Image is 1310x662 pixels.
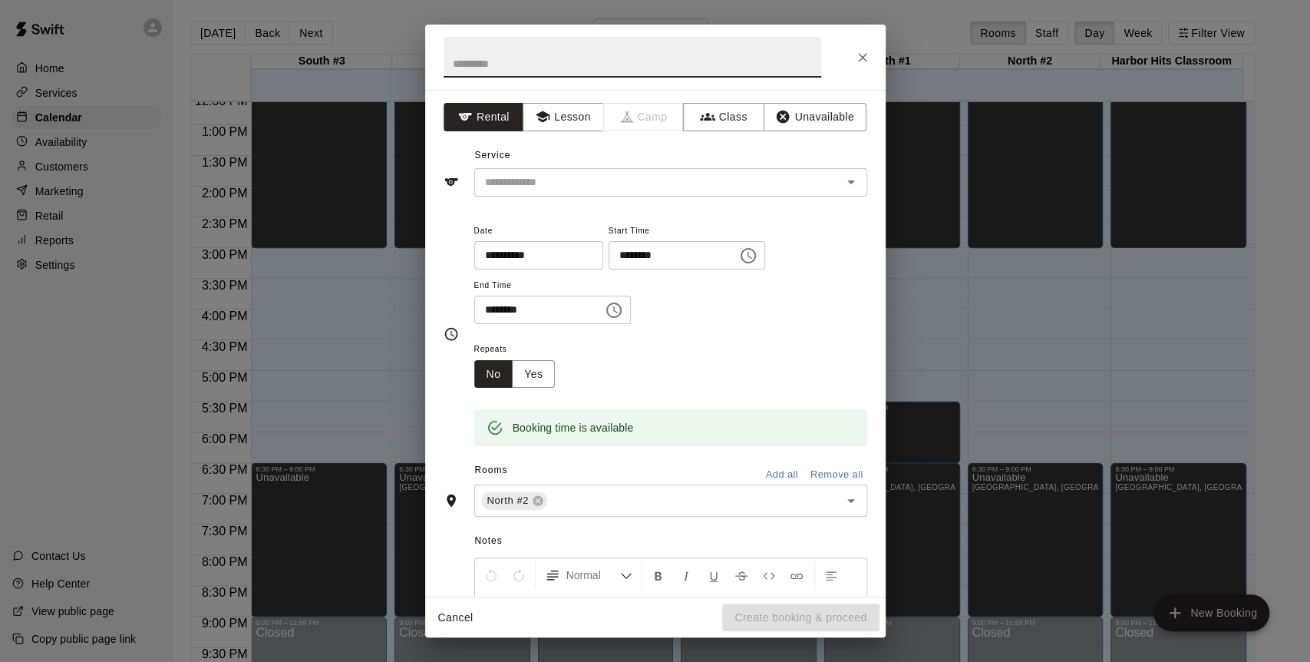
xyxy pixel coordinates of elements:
[444,326,459,342] svg: Timing
[599,295,629,326] button: Choose time, selected time is 6:30 PM
[840,490,862,511] button: Open
[444,103,524,131] button: Rental
[512,360,555,389] button: Yes
[784,561,810,589] button: Insert Link
[481,492,547,510] div: North #2
[566,568,620,583] span: Normal
[474,150,510,161] span: Service
[444,493,459,508] svg: Rooms
[474,465,507,475] span: Rooms
[733,240,764,271] button: Choose time, selected time is 5:30 PM
[609,221,765,242] span: Start Time
[474,529,866,554] span: Notes
[840,171,862,193] button: Open
[673,561,699,589] button: Format Italics
[757,463,807,487] button: Add all
[474,360,556,389] div: outlined button group
[849,44,876,71] button: Close
[604,103,685,131] span: Camps can only be created in the Services page
[481,493,535,508] span: North #2
[431,604,480,632] button: Cancel
[513,414,634,442] div: Booking time is available
[645,561,671,589] button: Format Bold
[539,561,639,589] button: Formatting Options
[474,276,631,296] span: End Time
[478,561,504,589] button: Undo
[728,561,754,589] button: Format Strikethrough
[764,103,866,131] button: Unavailable
[474,221,603,242] span: Date
[478,589,504,617] button: Center Align
[533,589,559,617] button: Justify Align
[818,561,844,589] button: Left Align
[474,339,568,360] span: Repeats
[474,360,513,389] button: No
[701,561,727,589] button: Format Underline
[807,463,867,487] button: Remove all
[506,561,532,589] button: Redo
[474,241,592,270] input: Choose date, selected date is Aug 17, 2025
[683,103,764,131] button: Class
[756,561,782,589] button: Insert Code
[506,589,532,617] button: Right Align
[523,103,603,131] button: Lesson
[444,174,459,190] svg: Service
